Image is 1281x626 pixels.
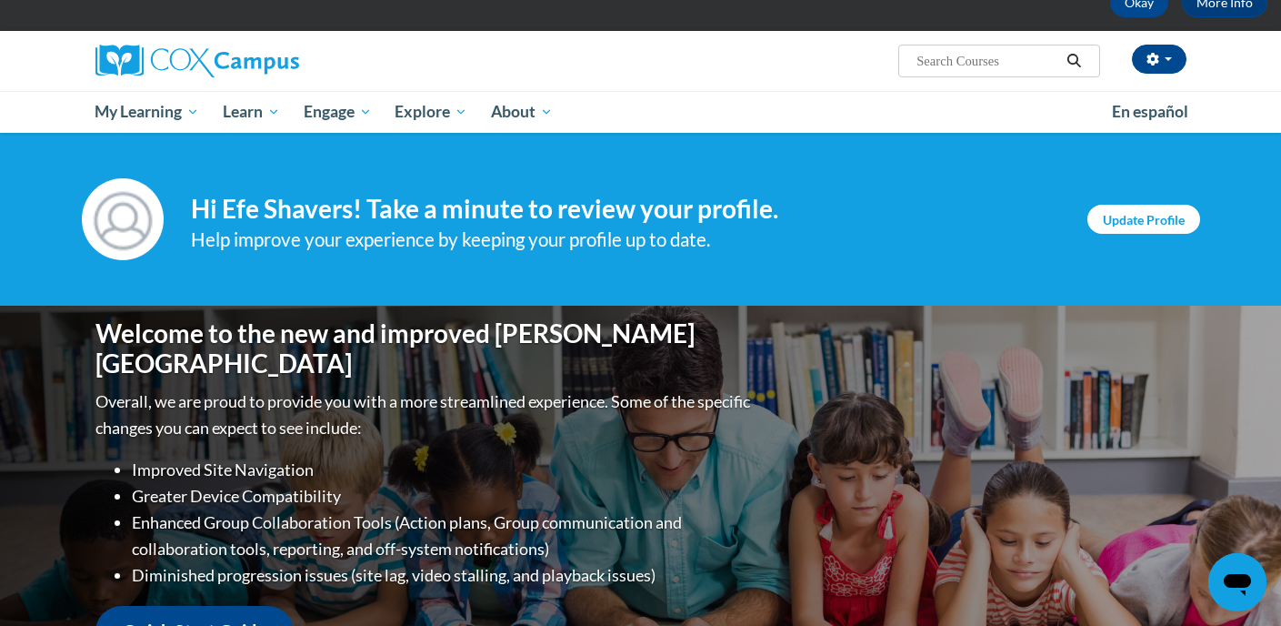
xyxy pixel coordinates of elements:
[95,45,441,77] a: Cox Campus
[132,510,755,562] li: Enhanced Group Collaboration Tools (Action plans, Group communication and collaboration tools, re...
[132,483,755,510] li: Greater Device Compatibility
[1087,205,1200,234] a: Update Profile
[82,178,164,260] img: Profile Image
[95,389,755,441] p: Overall, we are proud to provide you with a more streamlined experience. Some of the specific cha...
[223,101,280,123] span: Learn
[95,101,199,123] span: My Learning
[383,91,479,133] a: Explore
[1112,102,1188,121] span: En español
[191,194,1060,225] h4: Hi Efe Shavers! Take a minute to review your profile.
[479,91,565,133] a: About
[95,318,755,379] h1: Welcome to the new and improved [PERSON_NAME][GEOGRAPHIC_DATA]
[211,91,292,133] a: Learn
[84,91,212,133] a: My Learning
[915,50,1060,72] input: Search Courses
[1132,45,1186,74] button: Account Settings
[1100,93,1200,131] a: En español
[395,101,467,123] span: Explore
[304,101,372,123] span: Engage
[491,101,553,123] span: About
[1208,553,1266,611] iframe: Button to launch messaging window
[68,91,1214,133] div: Main menu
[191,225,1060,255] div: Help improve your experience by keeping your profile up to date.
[95,45,299,77] img: Cox Campus
[132,562,755,589] li: Diminished progression issues (site lag, video stalling, and playback issues)
[1060,50,1087,72] button: Search
[292,91,384,133] a: Engage
[132,457,755,483] li: Improved Site Navigation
